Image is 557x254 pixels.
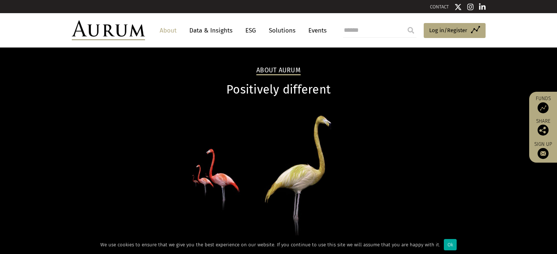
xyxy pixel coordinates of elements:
img: Twitter icon [454,3,462,11]
img: Aurum [72,20,145,40]
div: Share [533,119,553,136]
a: Solutions [265,24,299,37]
h1: Positively different [72,83,486,97]
h2: About Aurum [256,67,301,75]
img: Access Funds [538,102,549,113]
div: Ok [444,239,457,250]
a: Funds [533,95,553,113]
img: Share this post [538,125,549,136]
a: About [156,24,180,37]
img: Sign up to our newsletter [538,148,549,159]
a: Sign up [533,141,553,159]
a: ESG [242,24,260,37]
img: Linkedin icon [479,3,486,11]
img: Instagram icon [467,3,474,11]
a: Log in/Register [424,23,486,38]
a: CONTACT [430,4,449,10]
input: Submit [404,23,418,38]
a: Events [305,24,327,37]
span: Log in/Register [429,26,467,35]
a: Data & Insights [186,24,236,37]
